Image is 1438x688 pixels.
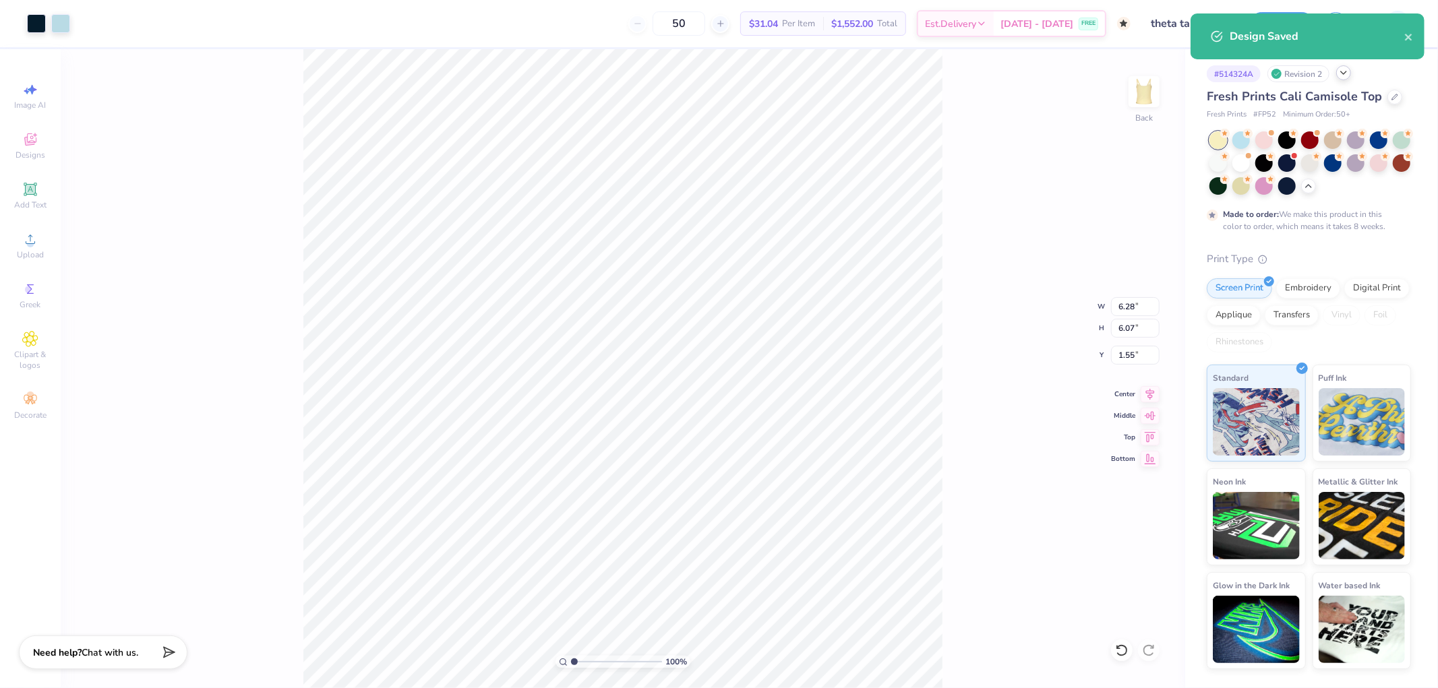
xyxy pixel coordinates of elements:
[665,656,687,668] span: 100 %
[20,299,41,310] span: Greek
[831,17,873,31] span: $1,552.00
[782,17,815,31] span: Per Item
[1230,28,1404,44] div: Design Saved
[7,349,54,371] span: Clipart & logos
[653,11,705,36] input: – –
[16,150,45,160] span: Designs
[1081,19,1096,28] span: FREE
[1141,10,1240,37] input: Untitled Design
[749,17,778,31] span: $31.04
[14,410,47,420] span: Decorate
[1000,17,1073,31] span: [DATE] - [DATE]
[1213,596,1300,663] img: Glow in the Dark Ink
[14,199,47,210] span: Add Text
[15,100,47,111] span: Image AI
[1319,596,1406,663] img: Water based Ink
[82,646,138,659] span: Chat with us.
[33,646,82,659] strong: Need help?
[17,249,44,260] span: Upload
[877,17,897,31] span: Total
[1404,28,1414,44] button: close
[925,17,976,31] span: Est. Delivery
